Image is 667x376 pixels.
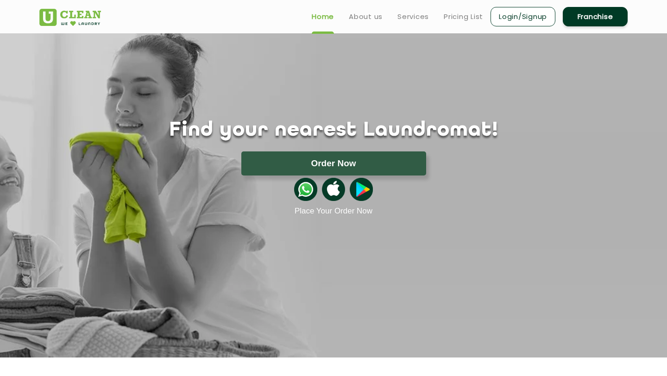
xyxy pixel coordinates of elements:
a: Login/Signup [491,7,555,26]
img: whatsappicon.png [294,178,317,201]
a: About us [349,11,383,22]
a: Services [397,11,429,22]
img: playstoreicon.png [350,178,373,201]
a: Home [312,11,334,22]
a: Pricing List [444,11,483,22]
a: Franchise [563,7,628,26]
button: Order Now [241,151,426,175]
h1: Find your nearest Laundromat! [32,119,635,142]
img: UClean Laundry and Dry Cleaning [39,9,101,26]
img: apple-icon.png [322,178,345,201]
a: Place Your Order Now [295,207,372,216]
